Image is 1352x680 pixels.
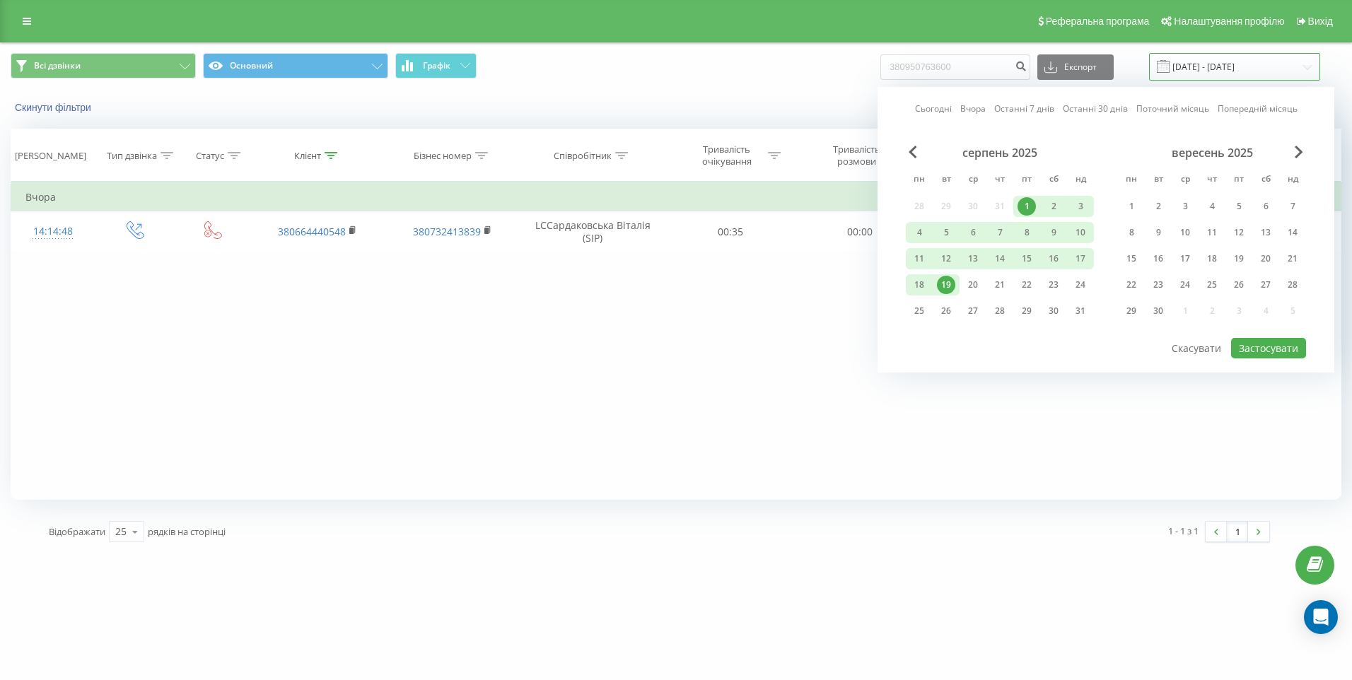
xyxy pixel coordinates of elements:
[11,53,196,78] button: Всі дзвінки
[915,102,952,115] a: Сьогодні
[1044,276,1063,294] div: 23
[1067,248,1094,269] div: нд 17 серп 2025 р.
[1279,222,1306,243] div: нд 14 вер 2025 р.
[1283,223,1302,242] div: 14
[1145,274,1172,295] div: вт 23 вер 2025 р.
[1122,276,1141,294] div: 22
[1257,250,1275,268] div: 20
[906,300,933,322] div: пн 25 серп 2025 р.
[1070,170,1091,191] abbr: неділя
[910,250,928,268] div: 11
[1071,250,1090,268] div: 17
[1172,222,1199,243] div: ср 10 вер 2025 р.
[1145,196,1172,217] div: вт 2 вер 2025 р.
[1145,300,1172,322] div: вт 30 вер 2025 р.
[962,170,984,191] abbr: середа
[1230,223,1248,242] div: 12
[1257,197,1275,216] div: 6
[1203,250,1221,268] div: 18
[994,102,1054,115] a: Останні 7 днів
[1013,222,1040,243] div: пт 8 серп 2025 р.
[1067,222,1094,243] div: нд 10 серп 2025 р.
[1172,196,1199,217] div: ср 3 вер 2025 р.
[1201,170,1223,191] abbr: четвер
[1257,223,1275,242] div: 13
[1149,223,1167,242] div: 9
[1199,248,1225,269] div: чт 18 вер 2025 р.
[1252,248,1279,269] div: сб 20 вер 2025 р.
[1255,170,1276,191] abbr: субота
[11,101,98,114] button: Скинути фільтри
[1257,276,1275,294] div: 27
[1136,102,1209,115] a: Поточний місяць
[1037,54,1114,80] button: Експорт
[1279,274,1306,295] div: нд 28 вер 2025 р.
[1044,302,1063,320] div: 30
[1203,276,1221,294] div: 25
[1283,197,1302,216] div: 7
[960,222,986,243] div: ср 6 серп 2025 р.
[1118,146,1306,160] div: вересень 2025
[1071,197,1090,216] div: 3
[1172,248,1199,269] div: ср 17 вер 2025 р.
[986,222,1013,243] div: чт 7 серп 2025 р.
[1168,524,1199,538] div: 1 - 1 з 1
[1282,170,1303,191] abbr: неділя
[520,211,665,252] td: LCСардаковська Віталія (SIP)
[1071,276,1090,294] div: 24
[423,61,450,71] span: Графік
[986,300,1013,322] div: чт 28 серп 2025 р.
[1228,170,1249,191] abbr: п’ятниця
[960,300,986,322] div: ср 27 серп 2025 р.
[1225,274,1252,295] div: пт 26 вер 2025 р.
[1013,274,1040,295] div: пт 22 серп 2025 р.
[1172,274,1199,295] div: ср 24 вер 2025 р.
[1040,196,1067,217] div: сб 2 серп 2025 р.
[964,250,982,268] div: 13
[1225,196,1252,217] div: пт 5 вер 2025 р.
[960,102,986,115] a: Вчора
[880,54,1030,80] input: Пошук за номером
[1176,197,1194,216] div: 3
[1145,222,1172,243] div: вт 9 вер 2025 р.
[933,248,960,269] div: вт 12 серп 2025 р.
[1231,338,1306,358] button: Застосувати
[1067,300,1094,322] div: нд 31 серп 2025 р.
[1040,248,1067,269] div: сб 16 серп 2025 р.
[910,223,928,242] div: 4
[906,146,1094,160] div: серпень 2025
[819,143,894,168] div: Тривалість розмови
[1149,250,1167,268] div: 16
[689,143,764,168] div: Тривалість очікування
[1283,276,1302,294] div: 28
[1018,223,1036,242] div: 8
[414,150,472,162] div: Бізнес номер
[991,223,1009,242] div: 7
[1279,248,1306,269] div: нд 21 вер 2025 р.
[1283,250,1302,268] div: 21
[148,525,226,538] span: рядків на сторінці
[960,248,986,269] div: ср 13 серп 2025 р.
[1199,196,1225,217] div: чт 4 вер 2025 р.
[933,300,960,322] div: вт 26 серп 2025 р.
[1044,223,1063,242] div: 9
[1149,302,1167,320] div: 30
[909,170,930,191] abbr: понеділок
[1013,300,1040,322] div: пт 29 серп 2025 р.
[1295,146,1303,158] span: Next Month
[964,276,982,294] div: 20
[1013,196,1040,217] div: пт 1 серп 2025 р.
[1067,274,1094,295] div: нд 24 серп 2025 р.
[989,170,1010,191] abbr: четвер
[1040,300,1067,322] div: сб 30 серп 2025 р.
[906,222,933,243] div: пн 4 серп 2025 р.
[991,302,1009,320] div: 28
[986,248,1013,269] div: чт 14 серп 2025 р.
[1145,248,1172,269] div: вт 16 вер 2025 р.
[49,525,105,538] span: Відображати
[1164,338,1229,358] button: Скасувати
[796,211,926,252] td: 00:00
[1199,222,1225,243] div: чт 11 вер 2025 р.
[1071,223,1090,242] div: 10
[1018,250,1036,268] div: 15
